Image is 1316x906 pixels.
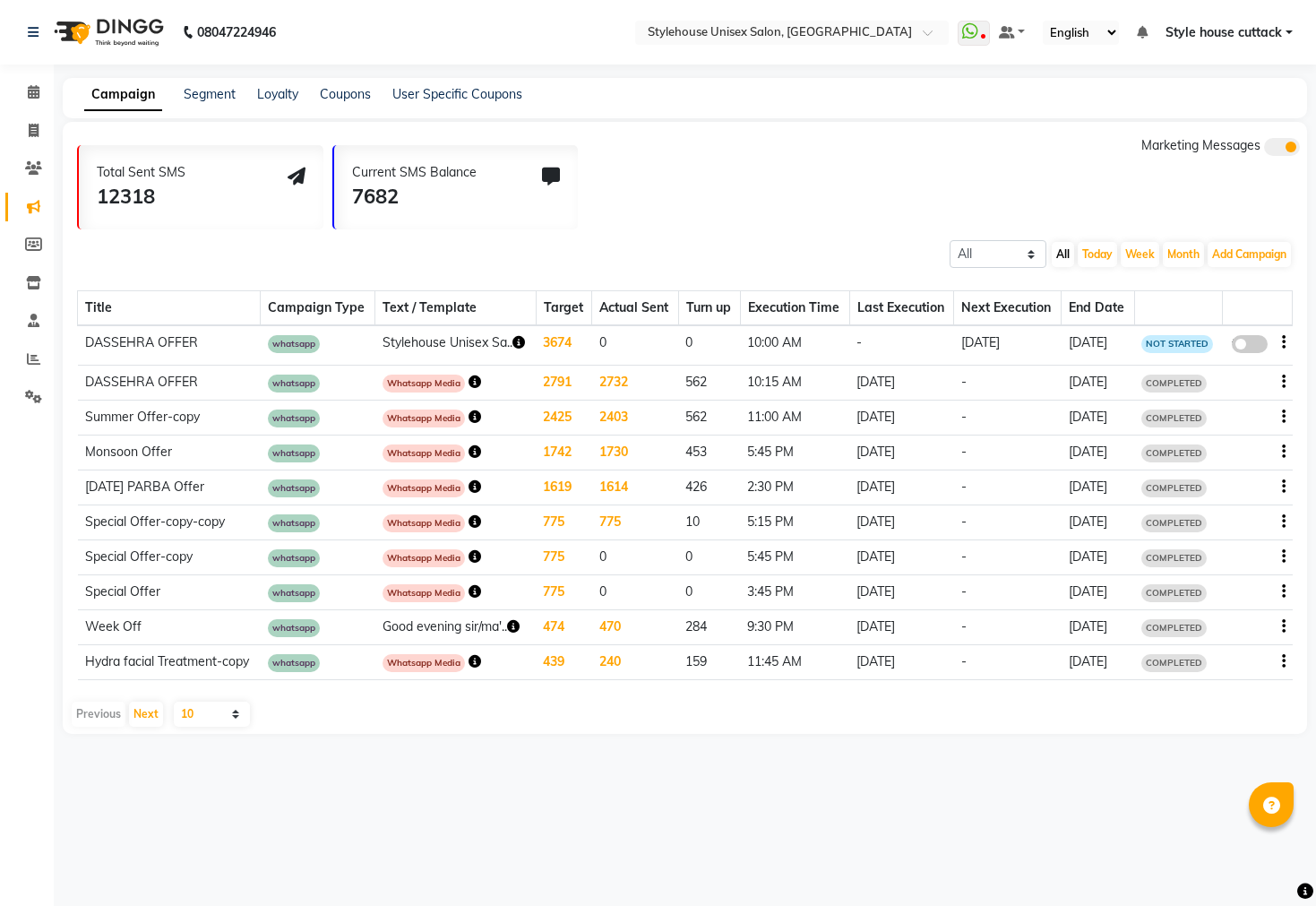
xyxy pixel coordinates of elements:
td: 3:45 PM [740,574,849,609]
span: whatsapp [268,549,320,567]
span: whatsapp [268,584,320,602]
button: Week [1121,242,1159,267]
td: 562 [678,365,740,400]
th: Last Execution [849,291,954,326]
span: whatsapp [268,375,320,393]
td: 11:00 AM [740,400,849,435]
span: NOT STARTED [1141,335,1213,353]
span: COMPLETED [1141,410,1207,427]
th: Title [78,291,261,326]
td: [DATE] [1062,365,1134,400]
span: whatsapp [268,444,320,462]
a: Coupons [320,86,371,102]
th: Turn up [678,291,740,326]
td: 9:30 PM [740,609,849,644]
td: 2:30 PM [740,470,849,505]
span: Whatsapp Media [383,444,465,462]
td: [DATE] PARBA Offer [78,470,261,505]
td: [DATE] [849,574,954,609]
td: 159 [678,644,740,679]
td: 3674 [536,325,592,365]
td: 775 [536,505,592,539]
button: Month [1163,242,1204,267]
th: Target [536,291,592,326]
td: Monsoon Offer [78,435,261,470]
img: logo [46,7,168,57]
span: COMPLETED [1141,619,1207,637]
td: 10:00 AM [740,325,849,365]
td: [DATE] [1062,574,1134,609]
td: [DATE] [1062,505,1134,539]
th: Next Execution [954,291,1062,326]
span: Whatsapp Media [383,375,465,393]
td: 5:45 PM [740,435,849,470]
td: 775 [592,505,678,539]
td: 1730 [592,435,678,470]
button: All [1052,242,1074,267]
span: Whatsapp Media [383,479,465,497]
th: Campaign Type [261,291,375,326]
td: - [954,470,1062,505]
td: 439 [536,644,592,679]
td: 2425 [536,400,592,435]
td: 5:45 PM [740,539,849,574]
span: whatsapp [268,410,320,427]
td: DASSEHRA OFFER [78,365,261,400]
span: whatsapp [268,479,320,497]
td: 2403 [592,400,678,435]
span: COMPLETED [1141,654,1207,672]
span: whatsapp [268,514,320,532]
span: COMPLETED [1141,549,1207,567]
td: 0 [592,325,678,365]
td: - [954,505,1062,539]
span: Marketing Messages [1141,137,1260,153]
td: 426 [678,470,740,505]
td: - [954,539,1062,574]
td: - [954,365,1062,400]
label: false [1232,335,1268,353]
td: [DATE] [1062,644,1134,679]
td: 453 [678,435,740,470]
span: COMPLETED [1141,444,1207,462]
div: 7682 [352,182,477,211]
td: [DATE] [849,505,954,539]
td: 775 [536,574,592,609]
td: Stylehouse Unisex Sa.. [375,325,537,365]
td: 1742 [536,435,592,470]
td: DASSEHRA OFFER [78,325,261,365]
td: 10:15 AM [740,365,849,400]
span: COMPLETED [1141,514,1207,532]
div: Current SMS Balance [352,163,477,182]
a: Segment [184,86,236,102]
td: [DATE] [849,365,954,400]
th: Execution Time [740,291,849,326]
span: Whatsapp Media [383,584,465,602]
td: 11:45 AM [740,644,849,679]
div: 12318 [97,182,185,211]
th: Text / Template [375,291,537,326]
a: Loyalty [257,86,298,102]
td: 775 [536,539,592,574]
span: whatsapp [268,654,320,672]
td: Special Offer-copy-copy [78,505,261,539]
span: Whatsapp Media [383,549,465,567]
td: 0 [592,574,678,609]
td: 470 [592,609,678,644]
span: Whatsapp Media [383,654,465,672]
td: [DATE] [849,400,954,435]
a: Campaign [84,79,162,111]
td: 1614 [592,470,678,505]
td: Hydra facial Treatment-copy [78,644,261,679]
td: - [954,435,1062,470]
span: Whatsapp Media [383,410,465,427]
button: Today [1078,242,1117,267]
td: [DATE] [1062,400,1134,435]
td: [DATE] [849,644,954,679]
th: Actual Sent [592,291,678,326]
td: - [954,609,1062,644]
td: 0 [678,325,740,365]
td: 240 [592,644,678,679]
td: Special Offer-copy [78,539,261,574]
td: 562 [678,400,740,435]
td: Week Off [78,609,261,644]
